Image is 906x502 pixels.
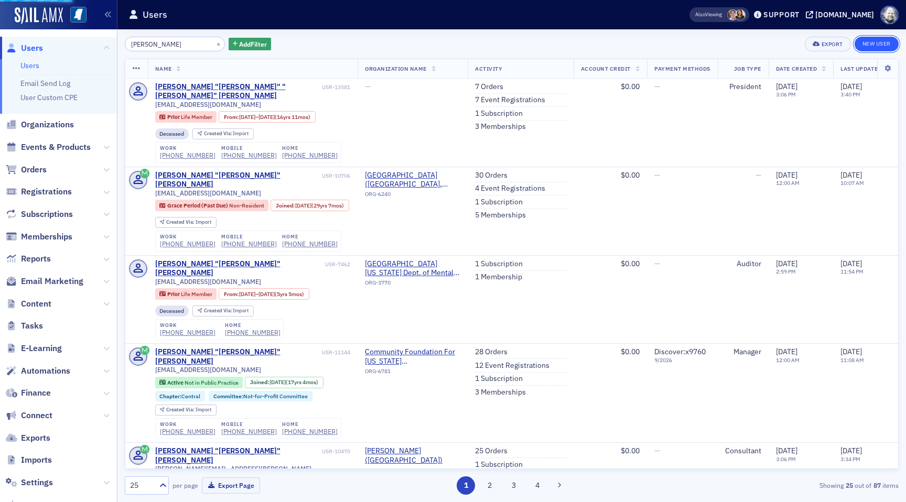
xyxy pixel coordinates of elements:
button: 1 [457,476,475,495]
div: Prior: Prior: Life Member [155,111,217,123]
a: Subscriptions [6,209,73,220]
a: [PERSON_NAME] "[PERSON_NAME]" [PERSON_NAME] [155,446,320,465]
a: Memberships [6,231,72,243]
span: [EMAIL_ADDRESS][DOMAIN_NAME] [155,278,261,286]
a: Events & Products [6,141,91,153]
div: From: 2004-09-13 00:00:00 [219,111,316,123]
span: $0.00 [621,82,640,91]
div: Consultant [725,446,761,456]
span: Life Member [181,290,212,298]
div: home [282,234,338,240]
span: Non-Resident [229,202,264,209]
span: Job Type [734,65,761,72]
span: — [365,82,371,91]
span: Lydia Carlisle [727,9,738,20]
a: 30 Orders [475,171,508,180]
div: Import [204,131,249,137]
span: [DATE] [840,347,862,356]
div: [PHONE_NUMBER] [282,240,338,248]
span: From : [224,291,240,298]
div: [PHONE_NUMBER] [160,329,215,336]
a: 4 Event Registrations [475,184,545,193]
div: Created Via: Import [155,405,217,416]
button: 3 [504,476,523,495]
div: Also [695,11,705,18]
a: [PERSON_NAME] "[PERSON_NAME]" [PERSON_NAME] [155,171,320,189]
span: [DATE] [840,259,862,268]
a: Prior Life Member [159,291,212,298]
a: [PHONE_NUMBER] [160,428,215,435]
a: 7 Orders [475,82,503,92]
h1: Users [143,8,167,21]
span: Name [155,65,172,72]
div: Manager [725,347,761,357]
span: From : [224,114,240,121]
a: 28 Orders [475,347,508,357]
a: Email Send Log [20,79,70,88]
a: [PHONE_NUMBER] [160,240,215,248]
div: Support [763,10,800,19]
span: Tasks [21,320,43,332]
a: Prior Life Member [159,114,212,121]
a: [PHONE_NUMBER] [221,151,277,159]
div: ORG-1501 [365,467,460,477]
div: Deceased [155,128,189,139]
a: Grace Period (Past Due) Non-Resident [159,202,264,209]
span: — [654,170,660,180]
span: Chapter : [159,392,181,400]
span: [PERSON_NAME][EMAIL_ADDRESS][PERSON_NAME][PERSON_NAME][DOMAIN_NAME] [155,465,351,473]
span: Finance [21,387,51,399]
a: [PHONE_NUMBER] [221,428,277,435]
span: Life Member [181,113,212,121]
div: [PHONE_NUMBER] [282,151,338,159]
button: Export Page [202,477,260,494]
div: [PERSON_NAME] "[PERSON_NAME]" [PERSON_NAME] [155,259,323,278]
div: Import [166,220,211,225]
a: Community Foundation For [US_STATE] ([GEOGRAPHIC_DATA], [GEOGRAPHIC_DATA]) [365,347,460,366]
a: Committee:Not-for-Profit Committee [213,393,308,400]
a: [PHONE_NUMBER] [160,151,215,159]
span: — [654,82,660,91]
span: [DATE] [258,113,275,121]
span: Noma Burge [735,9,746,20]
a: [GEOGRAPHIC_DATA][US_STATE] Dept. of Mental Health ([GEOGRAPHIC_DATA], [GEOGRAPHIC_DATA]) [365,259,460,278]
div: President [725,82,761,92]
a: 1 Subscription [475,374,523,384]
time: 3:06 PM [776,91,796,98]
span: Organizations [21,119,74,130]
div: 25 [130,480,153,491]
div: – (16yrs 11mos) [239,114,310,121]
div: Active: Active: Not in Public Practice [155,377,243,388]
a: E-Learning [6,343,62,354]
span: Automations [21,365,70,377]
a: User Custom CPE [20,93,78,102]
div: work [160,322,215,329]
a: Reports [6,253,51,265]
div: Grace Period (Past Due): Grace Period (Past Due): Non-Resident [155,200,269,211]
span: Organization Name [365,65,427,72]
strong: 87 [871,481,882,490]
span: [DATE] [840,82,862,91]
a: [PHONE_NUMBER] [225,329,281,336]
a: 25 Orders [475,446,508,456]
div: Auditor [725,259,761,269]
div: Created Via: Import [192,305,254,317]
button: [DOMAIN_NAME] [806,11,878,18]
div: From: 2009-09-03 00:00:00 [219,288,309,300]
div: mobile [221,234,277,240]
div: (29yrs 7mos) [295,202,344,209]
a: Exports [6,432,50,444]
div: Created Via: Import [155,217,217,228]
div: Joined: 1996-01-12 00:00:00 [271,200,349,211]
div: work [160,421,215,428]
div: Joined: 2008-04-01 00:00:00 [245,377,323,388]
div: ORG-6781 [365,368,460,378]
span: [DATE] [776,347,797,356]
span: Baton Rouge General Hospital (Baton Rouge, LA) [365,171,460,189]
a: SailAMX [15,7,63,24]
a: Active Not in Public Practice [159,379,238,386]
div: Chapter: [155,391,206,401]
